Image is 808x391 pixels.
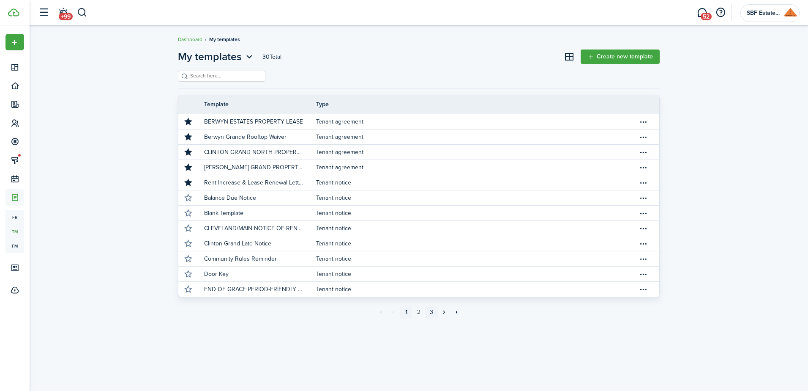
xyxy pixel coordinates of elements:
[638,282,659,297] a: Open menu
[204,221,316,236] a: CLEVELAND/MAIN NOTICE OF RENT INCREASE AND LEASE RENEWAL LETTER
[262,52,281,61] header-page-total: 30 Total
[204,193,256,202] p: Balance Due Notice
[59,13,73,20] span: +99
[204,267,316,281] a: Door Key
[316,251,638,266] a: Tenant notice
[581,50,660,64] a: Create new template
[178,49,255,64] button: Open menu
[316,145,638,160] a: Tenant agreement
[638,160,659,175] a: Open menu
[204,282,316,297] a: END OF GRACE PERIOD-FRIENDLY REMINDER
[182,131,194,143] button: Unmark favourite
[638,129,659,144] a: Open menu
[316,175,638,190] a: Tenant notice
[784,6,797,20] img: SBF Estates Urban Renewal LLC
[198,100,316,109] th: Template
[178,49,242,64] span: My templates
[204,145,316,160] a: CLINTON GRAND NORTH PROPERTY LEASE
[638,116,648,127] button: Open menu
[638,284,648,295] button: Open menu
[638,114,659,129] a: Open menu
[178,36,202,43] a: Dashboard
[204,132,287,141] p: Berwyn Grande Rooftop Waiver
[204,129,316,144] a: Berwyn Grande Rooftop Waiver
[5,239,24,253] a: fm
[316,160,638,175] a: Tenant agreement
[55,2,71,24] a: Notifications
[638,267,659,281] a: Open menu
[182,207,194,219] button: Mark as favourite
[450,306,463,319] a: Last
[204,224,303,233] p: CLEVELAND/MAIN NOTICE OF RENT INCREASE AND LEASE RENEWAL LETTER
[638,253,648,264] button: Open menu
[204,148,303,157] p: CLINTON GRAND NORTH PROPERTY LEASE
[412,306,425,319] a: 2
[204,190,316,205] a: Balance Due Notice
[35,5,52,21] button: Open sidebar
[182,284,194,295] button: Mark as favourite
[204,285,303,294] p: END OF GRACE PERIOD-FRIENDLY REMINDER
[5,224,24,239] a: tm
[204,239,271,248] p: Clinton Grand Late Notice
[713,6,728,20] button: Open resource center
[701,13,712,20] span: 52
[638,162,648,172] button: Open menu
[182,161,194,173] button: Unmark favourite
[638,269,648,279] button: Open menu
[374,306,387,319] a: First
[204,117,303,126] p: BERWYN ESTATES PROPERTY LEASE
[182,146,194,158] button: Unmark favourite
[182,253,194,264] button: Mark as favourite
[182,116,194,127] button: Unmark favourite
[638,208,648,218] button: Open menu
[316,267,638,281] a: Tenant notice
[316,236,638,251] a: Tenant notice
[204,206,316,220] a: Blank Template
[316,221,638,236] a: Tenant notice
[400,306,412,319] a: 1
[638,177,648,187] button: Open menu
[638,193,648,203] button: Open menu
[204,178,303,187] p: Rent Increase & Lease Renewal Letter
[204,209,243,218] p: Blank Template
[425,306,438,319] a: 3
[182,192,194,204] button: Mark as favourite
[178,49,255,64] button: My templates
[694,2,710,24] a: Messaging
[77,6,87,20] button: Search
[209,36,240,43] span: My templates
[204,270,229,278] p: Door Key
[638,206,659,220] a: Open menu
[316,114,638,129] a: Tenant agreement
[638,145,659,160] a: Open menu
[638,221,659,236] a: Open menu
[638,175,659,190] a: Open menu
[182,268,194,280] button: Mark as favourite
[638,190,659,205] a: Open menu
[5,210,24,224] a: fr
[316,190,638,205] a: Tenant notice
[638,223,648,233] button: Open menu
[638,236,659,251] a: Open menu
[182,176,194,188] button: Unmark favourite
[204,254,277,263] p: Community Rules Reminder
[204,114,316,129] a: BERWYN ESTATES PROPERTY LEASE
[316,129,638,144] a: Tenant agreement
[438,306,450,319] a: Next
[204,163,303,172] p: [PERSON_NAME] GRAND PROPERTY LEASE
[747,10,781,16] span: SBF Estates Urban Renewal LLC
[204,160,316,175] a: [PERSON_NAME] GRAND PROPERTY LEASE
[204,175,316,190] a: Rent Increase & Lease Renewal Letter
[638,132,648,142] button: Open menu
[316,282,638,297] a: Tenant notice
[387,306,400,319] a: Previous
[316,206,638,220] a: Tenant notice
[8,8,19,17] img: TenantCloud
[182,237,194,249] button: Mark as favourite
[204,251,316,266] a: Community Rules Reminder
[638,251,659,266] a: Open menu
[638,238,648,248] button: Open menu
